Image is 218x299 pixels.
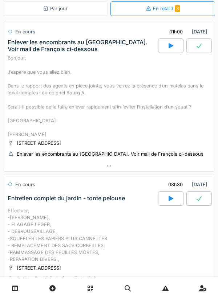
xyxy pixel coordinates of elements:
div: Jardins Sect 3 Entretien - Tonte Pelouse [17,275,106,282]
div: Bonjour, J’espère que vous allez bien. Dans le rapport des agents en pièce jointe, vous verrez la... [8,54,210,138]
div: Effectuer; -[PERSON_NAME], - ELAGAGE LEGER, - DEBROUSSAILLAGE, -SOUFFLER LES PAPIERS PLUS CANNETT... [8,207,210,263]
div: 01h00 [169,28,183,35]
span: En retard [153,6,180,11]
div: Enlever les encombrants au [GEOGRAPHIC_DATA]. Voir mail de François ci-dessous [8,39,157,53]
div: [DATE] [163,25,210,38]
div: [STREET_ADDRESS] [17,265,61,271]
div: En cours [15,28,35,35]
div: Entretien complet du jardin - tonte pelouse [8,195,125,202]
div: [STREET_ADDRESS] [17,140,61,147]
div: Par jour [43,5,68,12]
div: En cours [15,181,35,188]
div: [DATE] [162,178,210,191]
span: 3 [175,5,180,12]
div: 08h30 [168,181,183,188]
div: Enlever les encombrants au [GEOGRAPHIC_DATA]. Voir mail de François ci-dessous [17,151,203,157]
